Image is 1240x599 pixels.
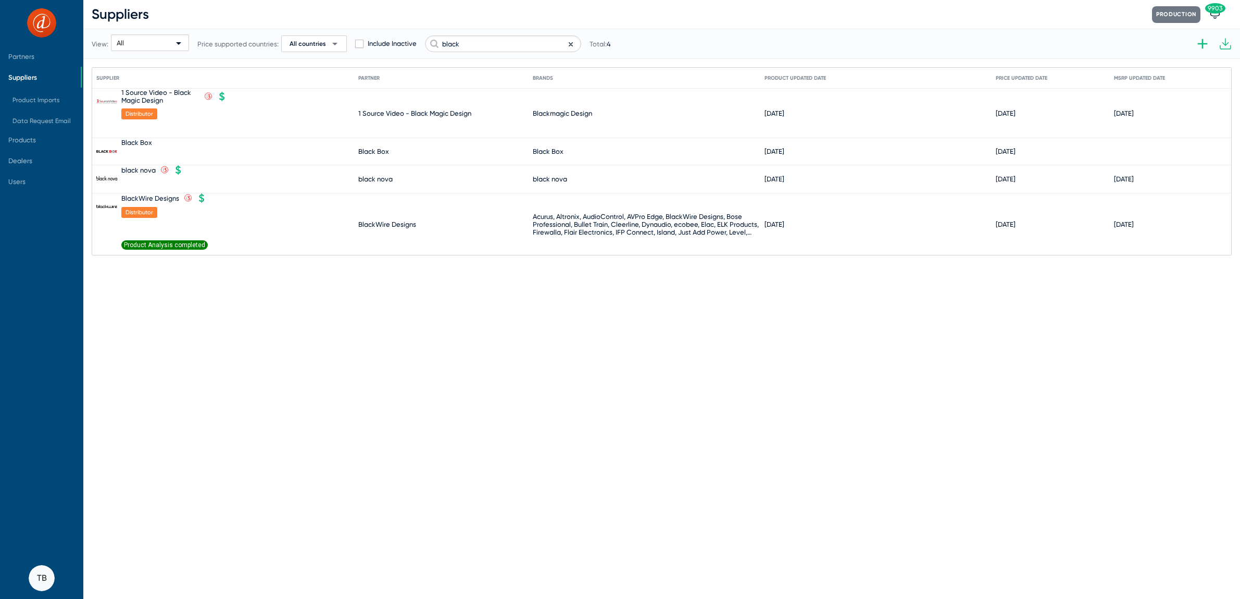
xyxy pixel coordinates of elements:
[996,148,1016,155] div: [DATE]
[8,136,36,144] span: Products
[121,166,156,174] div: black nova
[765,109,784,117] div: [DATE]
[765,75,826,81] div: Product Updated Date
[329,38,341,50] span: arrow_drop_down
[1114,175,1134,183] div: [DATE]
[1114,75,1174,81] div: MSRP Updated Date
[96,75,119,81] div: Supplier
[1114,109,1134,117] div: [DATE]
[197,40,279,48] span: Price supported countries:
[996,75,1047,81] div: Price Updated Date
[765,75,835,81] div: Product Updated Date
[121,89,199,104] div: 1 Source Video - Black Magic Design
[12,117,71,125] span: Data Request Email
[533,148,563,155] div: Black Box
[533,213,759,236] div: Acurus, Altronix, AudioControl, AVPro Edge, BlackWire Designs, Bose Professional, Bullet Train, C...
[117,39,124,47] span: All
[590,40,611,48] span: Total:
[121,207,157,218] span: Distributor
[96,150,117,153] img: Black%20Box_638531315635738085.png
[533,109,592,117] div: Blackmagic Design
[996,109,1016,117] div: [DATE]
[92,6,149,22] span: Suppliers
[1205,3,1225,14] span: 9903
[8,74,37,81] span: Suppliers
[29,565,55,591] button: TB
[12,96,59,104] span: Product Imports
[765,221,784,228] div: [DATE]
[1114,75,1165,81] div: MSRP Updated Date
[996,221,1016,228] div: [DATE]
[290,40,326,48] span: All countries
[996,75,1057,81] div: Price Updated Date
[368,38,417,50] span: Include Inactive
[358,221,416,228] div: BlackWire Designs
[8,178,26,186] span: Users
[358,175,393,183] div: black nova
[996,175,1016,183] div: [DATE]
[96,205,117,209] img: BlackWire%20Designs.png
[281,35,347,52] button: All countriesarrow_drop_down
[8,157,32,165] span: Dealers
[358,109,471,117] div: 1 Source Video - Black Magic Design
[425,35,581,52] input: Search suppliers
[358,148,389,155] div: Black Box
[121,108,157,119] span: Distributor
[96,75,129,81] div: Supplier
[121,194,179,202] div: BlackWire Designs
[533,68,764,89] mat-header-cell: Brands
[96,97,117,106] img: 1%20Source%20Video%20-%20Black%20Magic%20Design_638025846476142683.png
[121,240,208,250] span: Product Analysis completed
[121,139,152,146] div: Black Box
[765,148,784,155] div: [DATE]
[92,40,108,48] span: View:
[358,75,389,81] div: Partner
[8,53,34,60] span: Partners
[358,75,380,81] div: Partner
[96,176,117,180] img: black%20nova_638398365833515837.png
[607,40,611,48] span: 4
[765,175,784,183] div: [DATE]
[533,175,567,183] div: black nova
[1114,221,1134,228] div: [DATE]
